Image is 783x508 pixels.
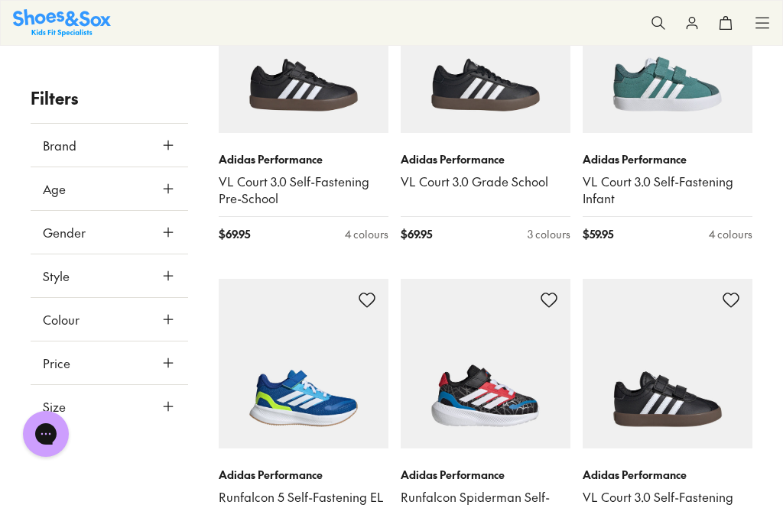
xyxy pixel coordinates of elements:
[15,406,76,462] iframe: Gorgias live chat messenger
[219,173,388,207] a: VL Court 3.0 Self-Fastening Pre-School
[345,226,388,242] div: 4 colours
[43,136,76,154] span: Brand
[31,86,188,111] p: Filters
[583,467,752,483] p: Adidas Performance
[31,341,188,384] button: Price
[31,211,188,254] button: Gender
[13,9,111,36] img: SNS_Logo_Responsive.svg
[583,226,613,242] span: $ 59.95
[583,151,752,167] p: Adidas Performance
[219,151,388,167] p: Adidas Performance
[43,397,66,416] span: Size
[709,226,752,242] div: 4 colours
[43,310,80,328] span: Colour
[31,385,188,428] button: Size
[31,167,188,210] button: Age
[401,226,432,242] span: $ 69.95
[401,151,570,167] p: Adidas Performance
[401,467,570,483] p: Adidas Performance
[43,180,66,198] span: Age
[43,223,86,241] span: Gender
[219,467,388,483] p: Adidas Performance
[31,298,188,341] button: Colour
[31,124,188,167] button: Brand
[43,267,70,285] span: Style
[583,173,752,207] a: VL Court 3.0 Self-Fastening Infant
[401,173,570,190] a: VL Court 3.0 Grade School
[13,9,111,36] a: Shoes & Sox
[43,354,70,372] span: Price
[219,226,250,242] span: $ 69.95
[31,254,188,297] button: Style
[528,226,570,242] div: 3 colours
